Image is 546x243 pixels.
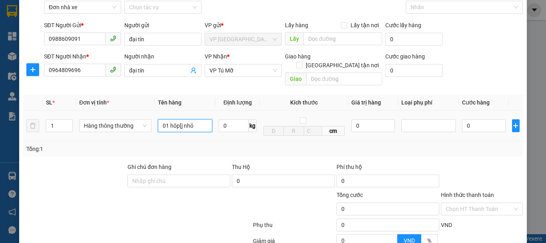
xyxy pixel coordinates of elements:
[351,99,381,106] span: Giá trị hàng
[4,21,13,54] img: logo
[441,192,494,198] label: Hình thức thanh toán
[462,99,490,106] span: Cước hàng
[351,119,395,132] input: 0
[385,22,421,28] label: Cước lấy hàng
[27,66,39,73] span: plus
[16,53,68,59] strong: Hotline : 0889 23 23 23
[110,66,116,73] span: phone
[223,99,252,106] span: Định lượng
[337,163,439,175] div: Phí thu hộ
[26,119,39,132] button: delete
[512,123,519,129] span: plus
[22,34,62,51] strong: PHIẾU GỬI HÀNG
[128,175,230,187] input: Ghi chú đơn hàng
[79,99,109,106] span: Đơn vị tính
[232,164,250,170] span: Thu Hộ
[249,119,257,132] span: kg
[285,53,311,60] span: Giao hàng
[209,64,277,76] span: VP Tú Mỡ
[44,21,121,30] div: SĐT Người Gửi
[252,221,336,235] div: Phụ thu
[26,63,39,76] button: plus
[385,33,442,46] input: Cước lấy hàng
[84,120,147,132] span: Hàng thông thường
[512,119,520,132] button: plus
[322,126,345,136] span: cm
[337,192,363,198] span: Tổng cước
[44,52,121,61] div: SĐT Người Nhận
[398,95,459,110] th: Loại phụ phí
[441,222,452,228] span: VND
[21,6,64,32] strong: CÔNG TY TNHH VĨNH QUANG
[285,72,306,85] span: Giao
[205,21,282,30] div: VP gửi
[263,126,284,136] input: D
[290,99,318,106] span: Kích thước
[385,53,425,60] label: Cước giao hàng
[124,21,201,30] div: Người gửi
[158,99,181,106] span: Tên hàng
[285,32,303,45] span: Lấy
[128,164,171,170] label: Ghi chú đơn hàng
[158,119,212,132] input: VD: Bàn, Ghế
[72,40,131,50] span: PS1308250392
[304,126,322,136] input: C
[26,145,211,153] div: Tổng: 1
[306,72,382,85] input: Dọc đường
[283,126,304,136] input: R
[46,99,52,106] span: SL
[209,33,277,45] span: VP PHÚ SƠN
[49,1,116,13] span: Đơn nhà xe
[303,61,382,70] span: [GEOGRAPHIC_DATA] tận nơi
[303,32,382,45] input: Dọc đường
[124,52,201,61] div: Người nhận
[190,67,197,74] span: user-add
[205,53,227,60] span: VP Nhận
[347,21,382,30] span: Lấy tận nơi
[385,64,442,77] input: Cước giao hàng
[110,35,116,42] span: phone
[285,22,308,28] span: Lấy hàng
